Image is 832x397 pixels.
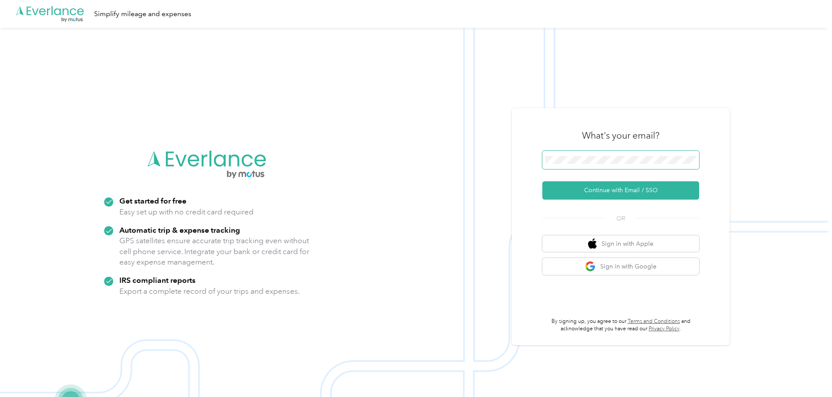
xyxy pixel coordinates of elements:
[542,235,699,252] button: apple logoSign in with Apple
[119,275,196,285] strong: IRS compliant reports
[605,214,636,223] span: OR
[119,196,186,205] strong: Get started for free
[119,225,240,234] strong: Automatic trip & expense tracking
[542,258,699,275] button: google logoSign in with Google
[588,238,597,249] img: apple logo
[582,129,660,142] h3: What's your email?
[649,326,680,332] a: Privacy Policy
[119,207,254,217] p: Easy set up with no credit card required
[628,318,680,325] a: Terms and Conditions
[585,261,596,272] img: google logo
[119,235,310,268] p: GPS satellites ensure accurate trip tracking even without cell phone service. Integrate your bank...
[119,286,300,297] p: Export a complete record of your trips and expenses.
[542,181,699,200] button: Continue with Email / SSO
[94,9,191,20] div: Simplify mileage and expenses
[542,318,699,333] p: By signing up, you agree to our and acknowledge that you have read our .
